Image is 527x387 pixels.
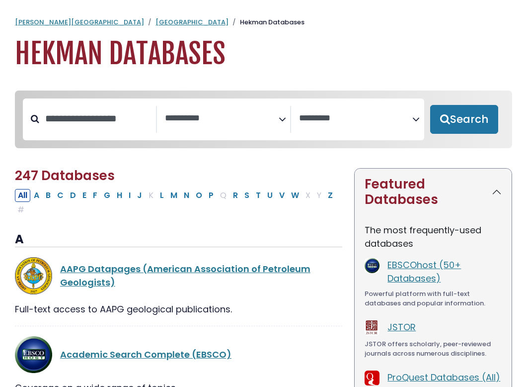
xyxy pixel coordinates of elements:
button: Filter Results U [264,189,276,202]
div: Full-text access to AAPG geological publications. [15,302,342,316]
a: [PERSON_NAME][GEOGRAPHIC_DATA] [15,17,144,27]
button: Filter Results G [101,189,113,202]
button: Filter Results N [181,189,192,202]
a: [GEOGRAPHIC_DATA] [155,17,228,27]
textarea: Search [165,113,279,124]
input: Search database by title or keyword [39,110,156,127]
button: Filter Results P [206,189,217,202]
button: Filter Results C [54,189,67,202]
button: Submit for Search Results [430,105,499,134]
div: Alpha-list to filter by first letter of database name [15,189,337,215]
button: Filter Results H [114,189,125,202]
nav: Search filters [15,91,512,148]
div: Powerful platform with full-text databases and popular information. [365,289,502,308]
li: Hekman Databases [228,17,304,27]
textarea: Search [299,113,413,124]
button: Filter Results A [31,189,42,202]
span: 247 Databases [15,167,115,185]
button: Featured Databases [355,169,512,215]
nav: breadcrumb [15,17,512,27]
button: Filter Results F [90,189,100,202]
h1: Hekman Databases [15,37,512,71]
button: Filter Results D [67,189,79,202]
h3: A [15,232,342,247]
button: Filter Results T [253,189,264,202]
button: Filter Results S [241,189,252,202]
a: AAPG Datapages (American Association of Petroleum Geologists) [60,263,310,289]
a: ProQuest Databases (All) [387,371,500,384]
a: EBSCOhost (50+ Databases) [387,259,461,285]
div: JSTOR offers scholarly, peer-reviewed journals across numerous disciplines. [365,339,502,359]
a: Academic Search Complete (EBSCO) [60,348,231,361]
button: Filter Results O [193,189,205,202]
button: All [15,189,30,202]
button: Filter Results E [79,189,89,202]
button: Filter Results J [134,189,145,202]
button: Filter Results I [126,189,134,202]
button: Filter Results B [43,189,54,202]
button: Filter Results Z [325,189,336,202]
a: JSTOR [387,321,416,333]
button: Filter Results W [288,189,302,202]
button: Filter Results L [157,189,167,202]
button: Filter Results M [167,189,180,202]
button: Filter Results R [230,189,241,202]
p: The most frequently-used databases [365,223,502,250]
button: Filter Results V [276,189,288,202]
